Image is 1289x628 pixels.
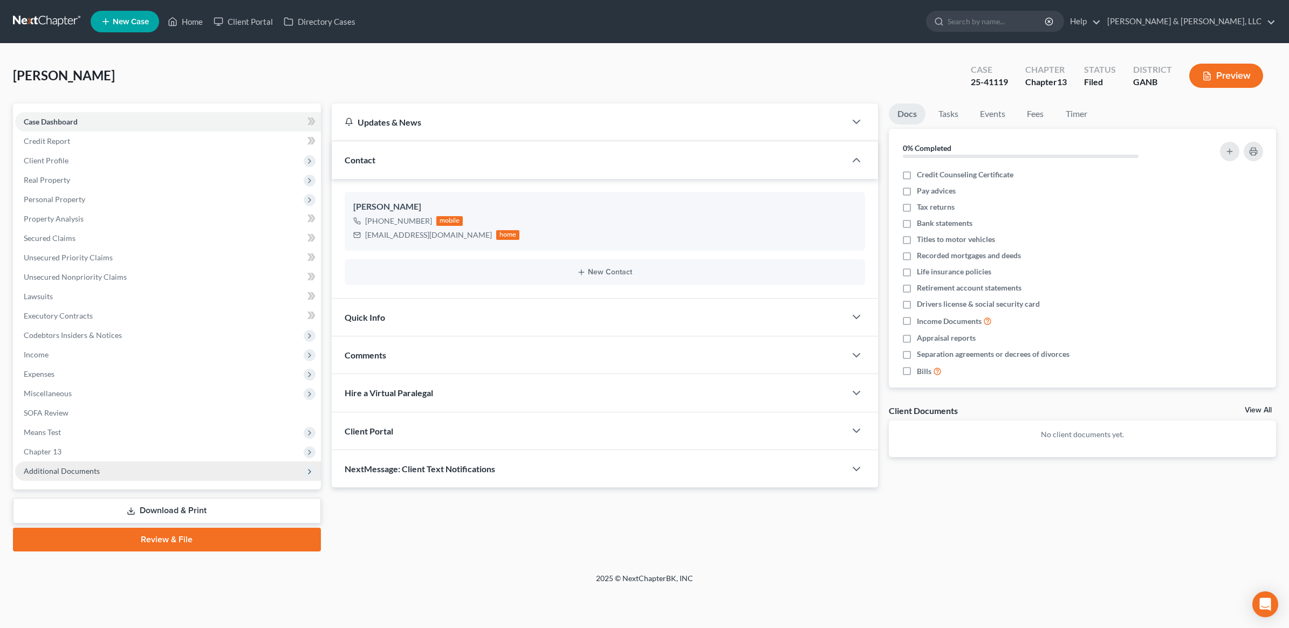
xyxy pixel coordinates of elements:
div: 25-41119 [971,76,1008,88]
span: Property Analysis [24,214,84,223]
span: Personal Property [24,195,85,204]
span: Recorded mortgages and deeds [917,250,1021,261]
a: Executory Contracts [15,306,321,326]
span: NextMessage: Client Text Notifications [345,464,495,474]
span: Contact [345,155,375,165]
a: Fees [1018,103,1053,125]
span: Credit Report [24,136,70,146]
div: [EMAIL_ADDRESS][DOMAIN_NAME] [365,230,492,240]
div: District [1133,64,1172,76]
a: Docs [889,103,925,125]
a: Help [1065,12,1101,31]
div: mobile [436,216,463,226]
div: [PERSON_NAME] [353,201,856,213]
div: Chapter [1025,76,1067,88]
span: Unsecured Priority Claims [24,253,113,262]
div: Updates & News [345,116,833,128]
a: Unsecured Nonpriority Claims [15,267,321,287]
button: New Contact [353,268,856,277]
a: Download & Print [13,498,321,523]
span: Lawsuits [24,292,53,301]
a: Tasks [930,103,967,125]
span: Bills [917,366,931,377]
a: Home [162,12,208,31]
a: [PERSON_NAME] & [PERSON_NAME], LLC [1102,12,1276,31]
span: Credit Counseling Certificate [917,169,1013,180]
span: Separation agreements or decrees of divorces [917,349,1069,360]
div: Filed [1084,76,1116,88]
span: Chapter 13 [24,447,61,456]
span: Real Property [24,175,70,184]
span: Executory Contracts [24,311,93,320]
div: Case [971,64,1008,76]
span: Client Portal [345,426,393,436]
a: Timer [1057,103,1096,125]
span: Unsecured Nonpriority Claims [24,272,127,281]
a: Property Analysis [15,209,321,229]
div: Status [1084,64,1116,76]
input: Search by name... [948,11,1046,31]
a: Events [971,103,1014,125]
span: Quick Info [345,312,385,322]
a: View All [1245,406,1272,414]
span: Bank statements [917,218,972,229]
span: Secured Claims [24,233,76,243]
a: Case Dashboard [15,112,321,132]
button: Preview [1189,64,1263,88]
span: Pay advices [917,185,956,196]
span: Life insurance policies [917,266,991,277]
a: Client Portal [208,12,278,31]
span: Case Dashboard [24,117,78,126]
a: Review & File [13,528,321,551]
a: Credit Report [15,132,321,151]
span: Expenses [24,369,54,378]
span: New Case [113,18,149,26]
div: Chapter [1025,64,1067,76]
span: [PERSON_NAME] [13,67,115,83]
span: Comments [345,350,386,360]
span: Additional Documents [24,466,100,475]
span: 13 [1057,77,1067,87]
span: Drivers license & social security card [917,299,1040,309]
a: SOFA Review [15,403,321,423]
span: Tax returns [917,202,955,212]
span: Income Documents [917,316,982,327]
span: Income [24,350,49,359]
strong: 0% Completed [903,143,951,153]
div: 2025 © NextChapterBK, INC [337,573,952,592]
a: Secured Claims [15,229,321,248]
span: Hire a Virtual Paralegal [345,388,433,398]
div: [PHONE_NUMBER] [365,216,432,226]
span: Retirement account statements [917,282,1021,293]
div: GANB [1133,76,1172,88]
span: Means Test [24,427,61,437]
span: Client Profile [24,156,68,165]
a: Lawsuits [15,287,321,306]
p: No client documents yet. [897,429,1267,440]
div: Open Intercom Messenger [1252,591,1278,617]
div: home [496,230,520,240]
span: Appraisal reports [917,333,976,343]
a: Directory Cases [278,12,361,31]
span: Codebtors Insiders & Notices [24,330,122,340]
a: Unsecured Priority Claims [15,248,321,267]
span: SOFA Review [24,408,68,417]
span: Titles to motor vehicles [917,234,995,245]
div: Client Documents [889,405,958,416]
span: Miscellaneous [24,389,72,398]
